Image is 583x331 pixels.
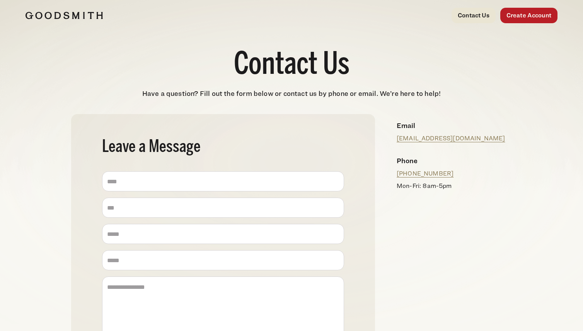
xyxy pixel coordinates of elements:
[397,120,506,131] h4: Email
[102,139,344,156] h2: Leave a Message
[452,8,496,23] a: Contact Us
[397,181,506,191] p: Mon-Fri: 8am-5pm
[397,170,453,177] a: [PHONE_NUMBER]
[397,155,506,166] h4: Phone
[397,135,505,142] a: [EMAIL_ADDRESS][DOMAIN_NAME]
[500,8,557,23] a: Create Account
[26,12,103,19] img: Goodsmith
